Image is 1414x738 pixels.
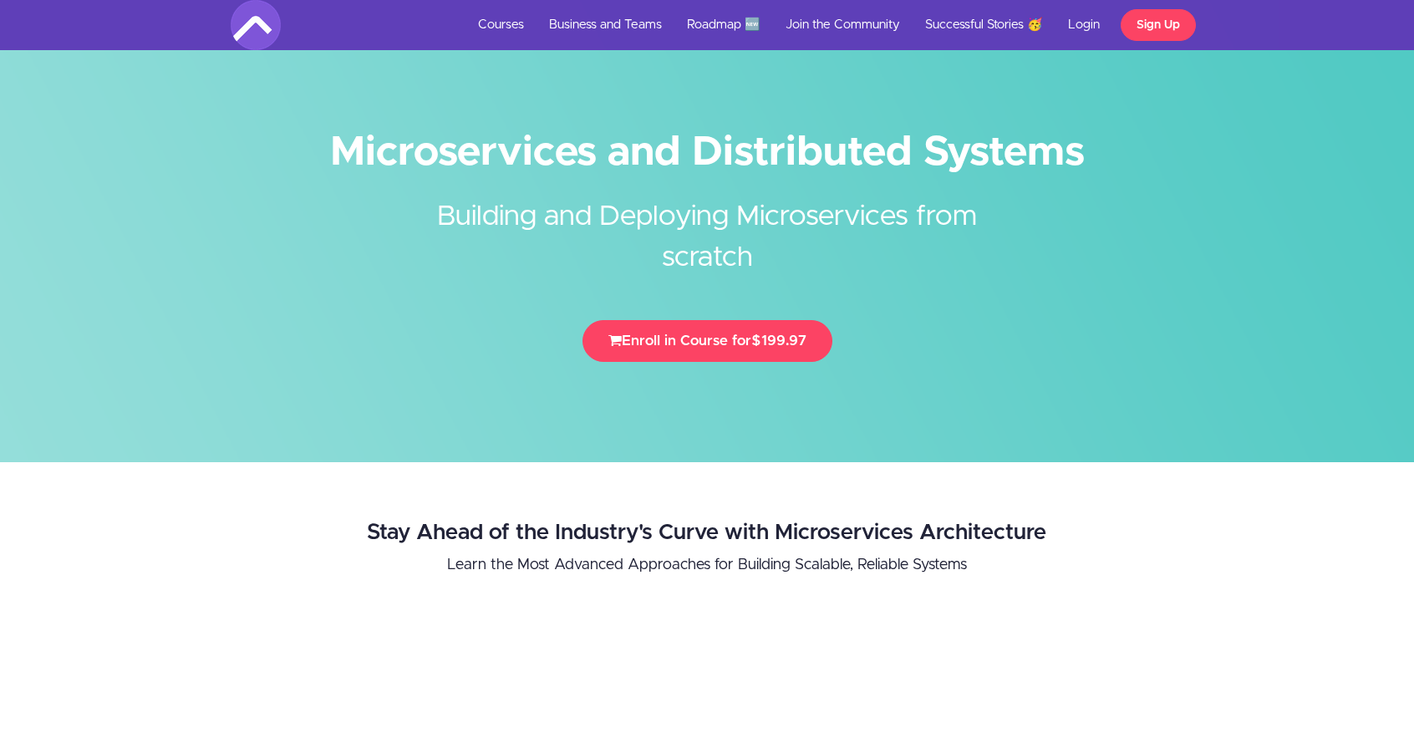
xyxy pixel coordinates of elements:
h2: Stay Ahead of the Industry's Curve with Microservices Architecture [240,521,1174,545]
p: Learn the Most Advanced Approaches for Building Scalable, Reliable Systems [240,553,1174,577]
a: Sign Up [1121,9,1196,41]
span: $199.97 [751,333,806,348]
button: Enroll in Course for$199.97 [582,320,832,362]
h2: Building and Deploying Microservices from scratch [394,171,1020,278]
h1: Microservices and Distributed Systems [231,134,1183,171]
